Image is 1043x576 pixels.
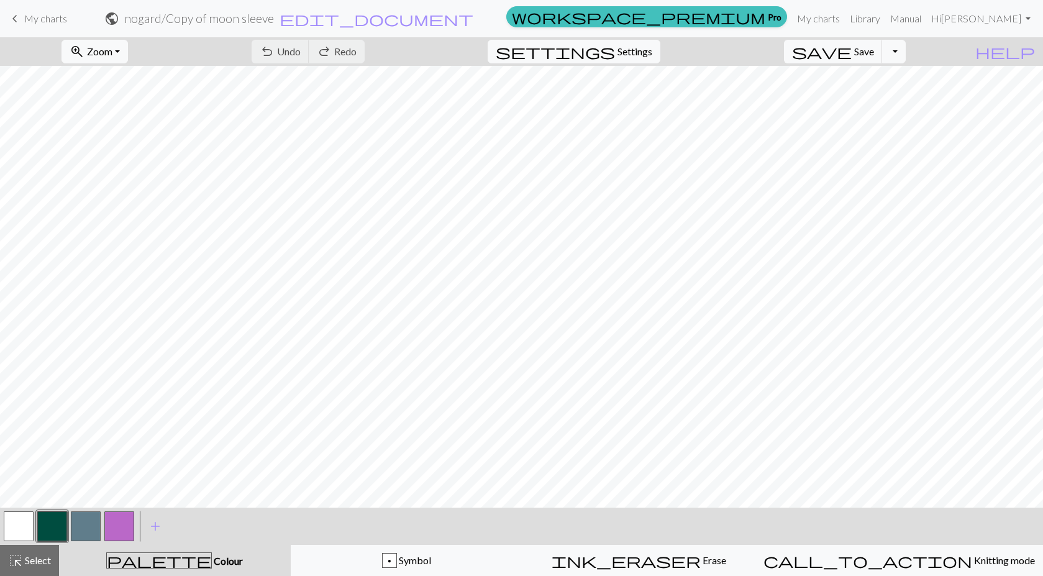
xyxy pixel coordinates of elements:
[617,44,652,59] span: Settings
[8,552,23,569] span: highlight_alt
[148,518,163,535] span: add
[512,8,765,25] span: workspace_premium
[212,555,243,567] span: Colour
[383,554,396,569] div: p
[87,45,112,57] span: Zoom
[24,12,67,24] span: My charts
[104,10,119,27] span: public
[845,6,885,31] a: Library
[885,6,926,31] a: Manual
[7,8,67,29] a: My charts
[763,552,972,569] span: call_to_action
[107,552,211,569] span: palette
[61,40,128,63] button: Zoom
[975,43,1035,60] span: help
[792,43,852,60] span: save
[496,43,615,60] span: settings
[280,10,473,27] span: edit_document
[755,545,1043,576] button: Knitting mode
[124,11,274,25] h2: nogard / Copy of moon sleeve
[397,554,431,566] span: Symbol
[784,40,883,63] button: Save
[523,545,755,576] button: Erase
[854,45,874,57] span: Save
[496,44,615,59] i: Settings
[701,554,726,566] span: Erase
[926,6,1036,31] a: Hi[PERSON_NAME]
[792,6,845,31] a: My charts
[23,554,51,566] span: Select
[59,545,291,576] button: Colour
[7,10,22,27] span: keyboard_arrow_left
[70,43,84,60] span: zoom_in
[506,6,787,27] a: Pro
[972,554,1035,566] span: Knitting mode
[488,40,660,63] button: SettingsSettings
[291,545,523,576] button: p Symbol
[552,552,701,569] span: ink_eraser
